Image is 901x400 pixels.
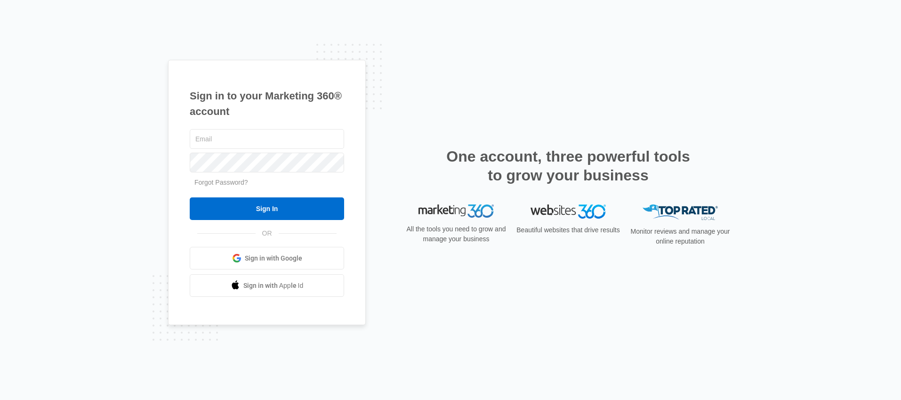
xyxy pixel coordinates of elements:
[531,204,606,218] img: Websites 360
[190,129,344,149] input: Email
[515,225,621,235] p: Beautiful websites that drive results
[418,204,494,218] img: Marketing 360
[190,88,344,119] h1: Sign in to your Marketing 360® account
[443,147,693,185] h2: One account, three powerful tools to grow your business
[194,179,248,186] a: Forgot Password?
[190,247,344,269] a: Sign in with Google
[403,224,509,244] p: All the tools you need to grow and manage your business
[627,227,733,246] p: Monitor reviews and manage your online reputation
[243,281,304,291] span: Sign in with Apple Id
[643,204,718,220] img: Top Rated Local
[245,253,302,263] span: Sign in with Google
[256,229,279,238] span: OR
[190,197,344,220] input: Sign In
[190,274,344,297] a: Sign in with Apple Id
